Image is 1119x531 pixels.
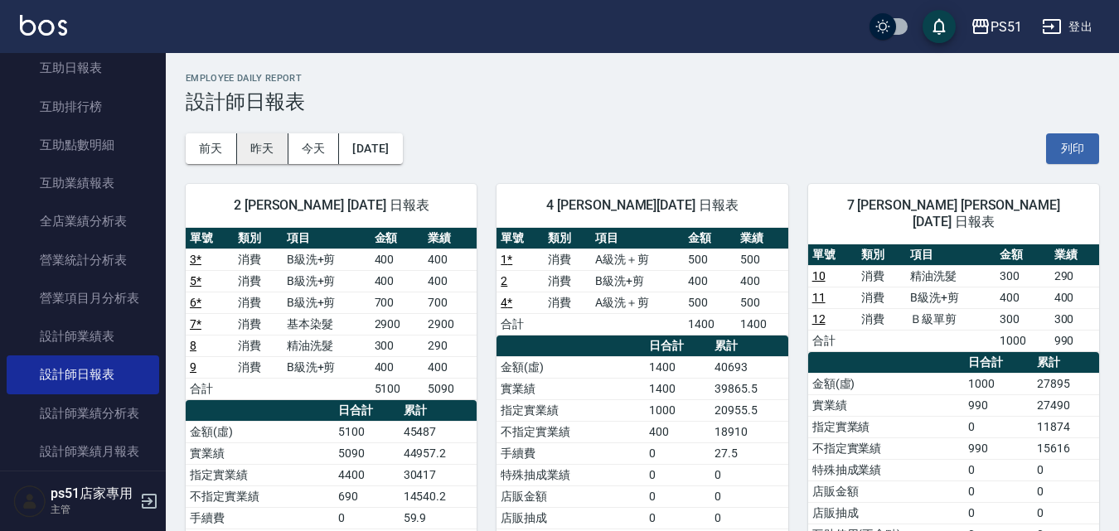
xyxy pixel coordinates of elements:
td: 400 [736,270,788,292]
a: 全店業績分析表 [7,202,159,240]
td: 1400 [684,313,736,335]
th: 金額 [995,244,1049,266]
a: 互助點數明細 [7,126,159,164]
button: 列印 [1046,133,1099,164]
td: 金額(虛) [808,373,964,394]
td: 14540.2 [400,485,477,507]
td: 合計 [497,313,544,335]
td: 1400 [645,356,710,378]
td: 30417 [400,464,477,485]
td: 實業績 [808,394,964,416]
th: 日合計 [964,352,1033,374]
td: 不指定實業績 [186,485,334,507]
td: 實業績 [186,442,334,464]
th: 單號 [186,228,234,249]
td: 消費 [234,270,282,292]
th: 業績 [736,228,788,249]
td: 400 [424,249,477,270]
td: 0 [645,485,710,507]
a: 8 [190,339,196,352]
td: 400 [424,270,477,292]
img: Logo [20,15,67,36]
th: 金額 [371,228,424,249]
td: 1000 [995,330,1049,351]
th: 業績 [1050,244,1099,266]
th: 類別 [857,244,906,266]
td: 店販金額 [808,480,964,502]
td: 27895 [1033,373,1099,394]
td: B級洗+剪 [283,249,371,270]
td: 2900 [371,313,424,335]
td: 11874 [1033,416,1099,437]
td: 基本染髮 [283,313,371,335]
a: 互助日報表 [7,49,159,87]
td: Ｂ級單剪 [906,308,995,330]
td: 手續費 [186,507,334,529]
td: B級洗+剪 [283,356,371,378]
th: 金額 [684,228,736,249]
td: 400 [684,270,736,292]
td: 0 [710,485,788,507]
td: 400 [424,356,477,378]
td: 1000 [645,399,710,421]
td: 指定實業績 [497,399,645,421]
th: 項目 [283,228,371,249]
td: 店販金額 [497,485,645,507]
td: 指定實業績 [808,416,964,437]
td: 0 [645,464,710,485]
td: 5090 [334,442,400,464]
th: 單號 [497,228,544,249]
td: 27490 [1033,394,1099,416]
div: PS51 [991,17,1022,37]
td: 690 [334,485,400,507]
td: 20955.5 [710,399,788,421]
td: 精油洗髮 [283,335,371,356]
td: 59.9 [400,507,477,529]
td: 500 [684,249,736,270]
td: 0 [964,480,1033,502]
td: 0 [334,507,400,529]
span: 2 [PERSON_NAME] [DATE] 日報表 [206,197,457,214]
td: 990 [964,437,1033,459]
a: 2 [501,274,507,287]
td: 500 [684,292,736,313]
a: 設計師業績月報表 [7,432,159,471]
button: 今天 [288,133,340,164]
p: 主管 [51,502,135,517]
th: 項目 [591,228,684,249]
a: 10 [812,269,826,282]
td: 400 [371,356,424,378]
button: [DATE] [339,133,402,164]
td: B級洗+剪 [283,270,371,292]
td: 300 [995,308,1049,330]
td: 不指定實業績 [808,437,964,459]
td: 實業績 [497,378,645,399]
td: 290 [424,335,477,356]
td: 消費 [234,335,282,356]
table: a dense table [186,228,477,400]
td: 店販抽成 [497,507,645,529]
a: 設計師業績分析表 [7,394,159,432]
th: 單號 [808,244,857,266]
span: 7 [PERSON_NAME] [PERSON_NAME][DATE] 日報表 [828,197,1079,230]
td: 400 [371,270,424,292]
button: 昨天 [237,133,288,164]
td: 消費 [544,249,591,270]
td: 45487 [400,421,477,442]
a: 12 [812,312,826,326]
td: 40693 [710,356,788,378]
button: 前天 [186,133,237,164]
td: 5100 [334,421,400,442]
td: 700 [424,292,477,313]
h3: 設計師日報表 [186,90,1099,113]
td: 指定實業績 [186,464,334,485]
td: 消費 [234,313,282,335]
a: 營業項目月分析表 [7,279,159,317]
td: 400 [645,421,710,442]
td: 300 [995,265,1049,287]
td: 合計 [186,378,234,399]
td: 特殊抽成業績 [497,464,645,485]
td: 4400 [334,464,400,485]
a: 設計師業績表 [7,317,159,355]
td: 消費 [234,356,282,378]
